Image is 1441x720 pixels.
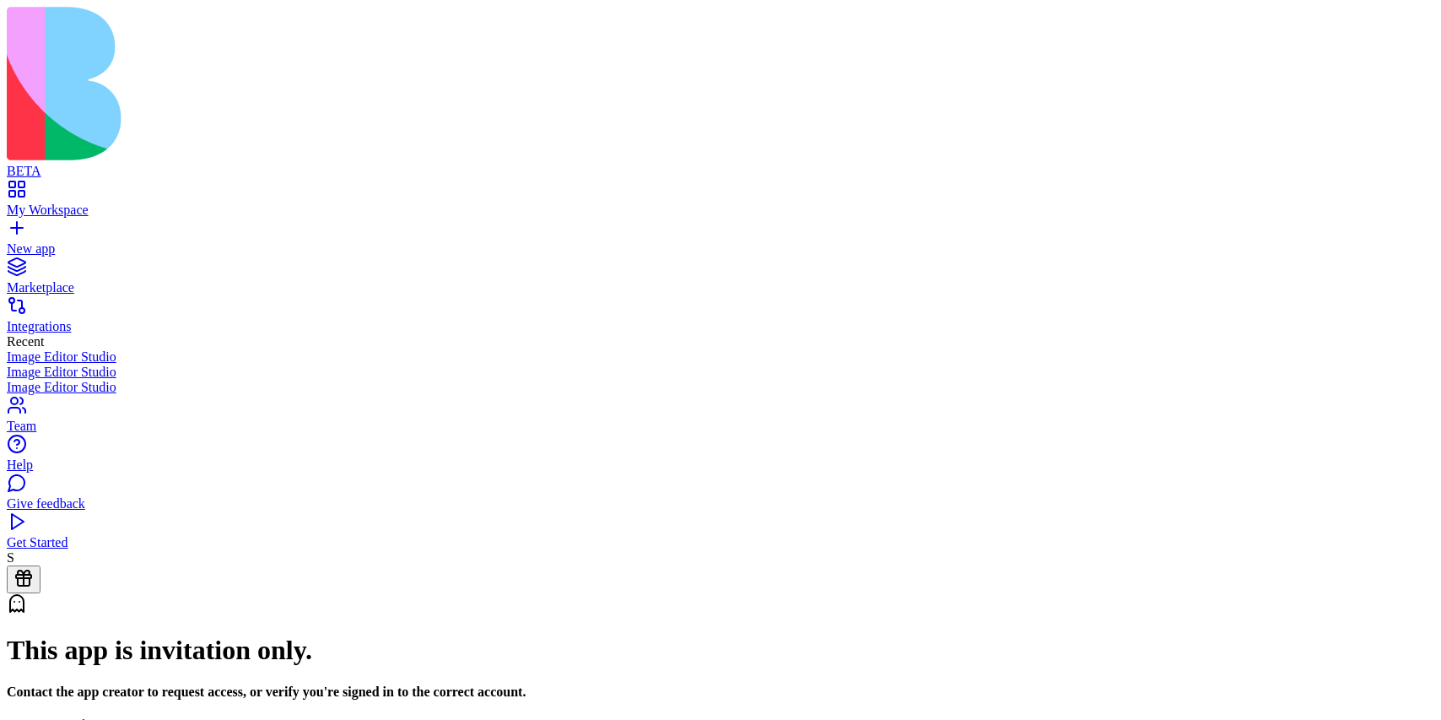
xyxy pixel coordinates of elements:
a: Marketplace [7,265,1434,295]
a: Team [7,403,1434,434]
div: Get Started [7,535,1434,550]
h4: Contact the app creator to request access, or verify you're signed in to the correct account. [7,685,1434,700]
div: BETA [7,164,1434,179]
div: Help [7,457,1434,473]
a: New app [7,226,1434,257]
div: Marketplace [7,280,1434,295]
a: Integrations [7,304,1434,334]
h1: This app is invitation only. [7,635,1434,666]
a: BETA [7,149,1434,179]
div: Give feedback [7,496,1434,512]
a: Image Editor Studio [7,349,1434,365]
span: S [7,550,14,565]
a: Image Editor Studio [7,380,1434,395]
div: Team [7,419,1434,434]
img: logo [7,7,685,160]
div: Integrations [7,319,1434,334]
a: Get Started [7,520,1434,550]
a: Help [7,442,1434,473]
span: Recent [7,334,44,349]
div: New app [7,241,1434,257]
a: Give feedback [7,481,1434,512]
a: My Workspace [7,187,1434,218]
div: My Workspace [7,203,1434,218]
a: Image Editor Studio [7,365,1434,380]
